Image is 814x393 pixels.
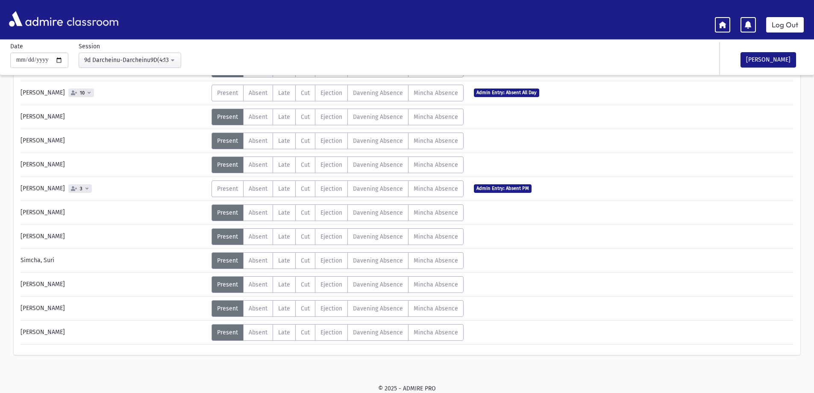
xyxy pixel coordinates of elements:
label: Session [79,42,100,51]
span: Mincha Absence [414,281,458,288]
span: Mincha Absence [414,113,458,121]
span: Davening Absence [353,209,403,216]
span: Ejection [320,257,342,264]
button: 9d Darcheinu-Darcheinu9D(4:13PM-4:55PM) [79,53,181,68]
span: Mincha Absence [414,137,458,145]
span: Davening Absence [353,161,403,168]
span: Mincha Absence [414,209,458,216]
span: Late [278,185,290,192]
div: [PERSON_NAME] [16,157,212,173]
img: AdmirePro [7,9,65,29]
span: Mincha Absence [414,329,458,336]
span: Ejection [320,161,342,168]
span: Present [217,233,238,240]
div: [PERSON_NAME] [16,276,212,293]
span: classroom [65,8,119,30]
div: AttTypes [212,85,464,101]
span: Ejection [320,329,342,336]
div: [PERSON_NAME] [16,228,212,245]
div: AttTypes [212,276,464,293]
span: Cut [301,257,310,264]
span: Cut [301,329,310,336]
span: Absent [249,209,267,216]
div: AttTypes [212,252,464,269]
span: Ejection [320,233,342,240]
button: [PERSON_NAME] [741,52,796,68]
span: Davening Absence [353,233,403,240]
span: Absent [249,113,267,121]
span: Late [278,257,290,264]
div: AttTypes [212,228,464,245]
div: 9d Darcheinu-Darcheinu9D(4:13PM-4:55PM) [84,56,169,65]
span: Ejection [320,185,342,192]
span: Davening Absence [353,113,403,121]
span: Cut [301,137,310,145]
span: Cut [301,185,310,192]
span: Present [217,281,238,288]
span: Absent [249,137,267,145]
span: Late [278,89,290,97]
span: Cut [301,89,310,97]
span: Davening Absence [353,329,403,336]
span: Absent [249,257,267,264]
span: Late [278,329,290,336]
div: [PERSON_NAME] [16,109,212,125]
div: Simcha, Suri [16,252,212,269]
span: Mincha Absence [414,161,458,168]
span: Davening Absence [353,89,403,97]
span: Cut [301,281,310,288]
span: Mincha Absence [414,89,458,97]
span: Cut [301,161,310,168]
div: [PERSON_NAME] [16,85,212,101]
span: Cut [301,233,310,240]
span: Davening Absence [353,137,403,145]
span: Mincha Absence [414,185,458,192]
span: Ejection [320,209,342,216]
span: Davening Absence [353,305,403,312]
span: Present [217,305,238,312]
span: 10 [78,90,86,96]
span: Ejection [320,137,342,145]
span: Ejection [320,113,342,121]
span: Absent [249,89,267,97]
span: Late [278,281,290,288]
span: Late [278,113,290,121]
span: Absent [249,161,267,168]
span: Late [278,305,290,312]
div: [PERSON_NAME] [16,324,212,341]
a: Log Out [766,17,804,33]
span: Present [217,161,238,168]
span: Admin Entry: Absent All Day [474,89,539,97]
span: Late [278,233,290,240]
span: Ejection [320,89,342,97]
div: AttTypes [212,204,464,221]
div: [PERSON_NAME] [16,300,212,317]
span: Cut [301,113,310,121]
div: [PERSON_NAME] [16,180,212,197]
span: Davening Absence [353,281,403,288]
div: AttTypes [212,109,464,125]
span: Cut [301,305,310,312]
span: Late [278,137,290,145]
div: © 2025 - ADMIRE PRO [14,384,800,393]
label: Date [10,42,23,51]
div: AttTypes [212,157,464,173]
span: Present [217,137,238,145]
span: Present [217,89,238,97]
span: Cut [301,209,310,216]
span: Late [278,209,290,216]
span: Absent [249,185,267,192]
span: Absent [249,281,267,288]
span: Ejection [320,305,342,312]
div: AttTypes [212,180,464,197]
span: Absent [249,305,267,312]
span: Davening Absence [353,185,403,192]
span: Ejection [320,281,342,288]
span: Present [217,113,238,121]
div: [PERSON_NAME] [16,204,212,221]
span: 3 [78,186,84,192]
span: Present [217,329,238,336]
div: AttTypes [212,324,464,341]
span: Mincha Absence [414,257,458,264]
span: Mincha Absence [414,305,458,312]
